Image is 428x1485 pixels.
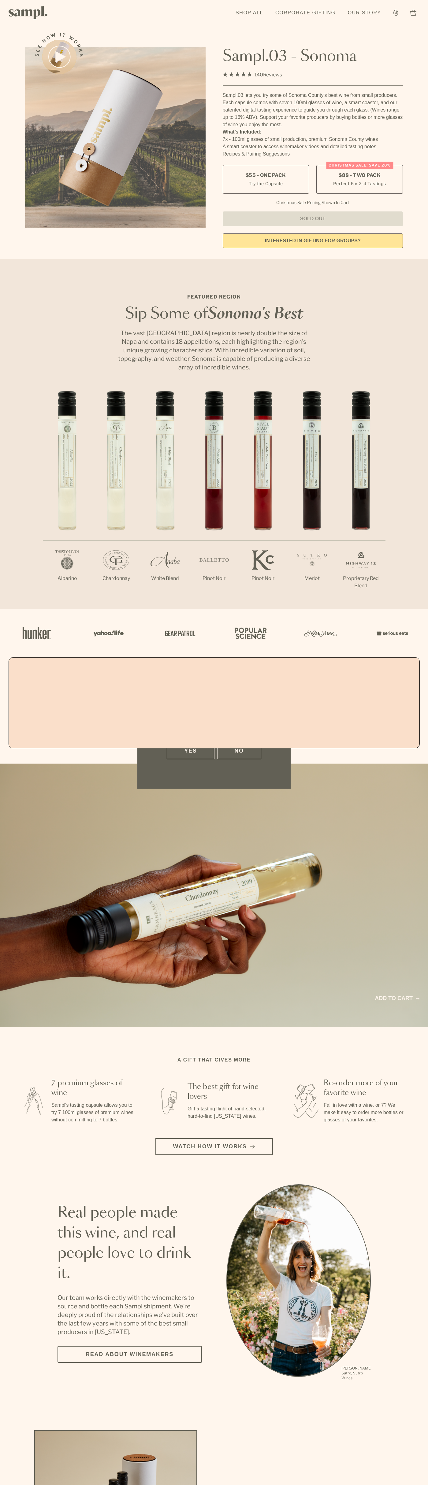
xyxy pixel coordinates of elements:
a: Our Story [345,6,384,20]
button: Sold Out [223,211,403,226]
a: interested in gifting for groups? [223,233,403,248]
a: Add to cart [375,994,419,1003]
p: Proprietary Red Blend [337,575,385,589]
div: slide 1 [226,1184,371,1381]
p: Pinot Noir [190,575,239,582]
ul: carousel [226,1184,371,1381]
li: 5 / 7 [239,391,288,602]
p: White Blend [141,575,190,582]
a: Shop All [233,6,266,20]
a: Corporate Gifting [272,6,339,20]
li: 6 / 7 [288,391,337,602]
img: Sampl.03 - Sonoma [25,47,206,228]
p: Albarino [43,575,92,582]
div: 140Reviews [223,71,282,79]
p: Chardonnay [92,575,141,582]
li: 3 / 7 [141,391,190,602]
button: See how it works [42,40,76,74]
button: Yes [167,743,214,759]
li: 4 / 7 [190,391,239,602]
p: Merlot [288,575,337,582]
p: Pinot Noir [239,575,288,582]
img: Sampl logo [9,6,48,19]
small: Perfect For 2-4 Tastings [333,180,386,187]
p: [PERSON_NAME] Sutro, Sutro Wines [341,1366,371,1380]
li: 7 / 7 [337,391,385,609]
span: $88 - Two Pack [339,172,381,179]
li: 2 / 7 [92,391,141,602]
div: Christmas SALE! Save 20% [326,162,393,169]
li: 1 / 7 [43,391,92,602]
button: No [217,743,261,759]
small: Try the Capsule [249,180,283,187]
span: $55 - One Pack [246,172,286,179]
